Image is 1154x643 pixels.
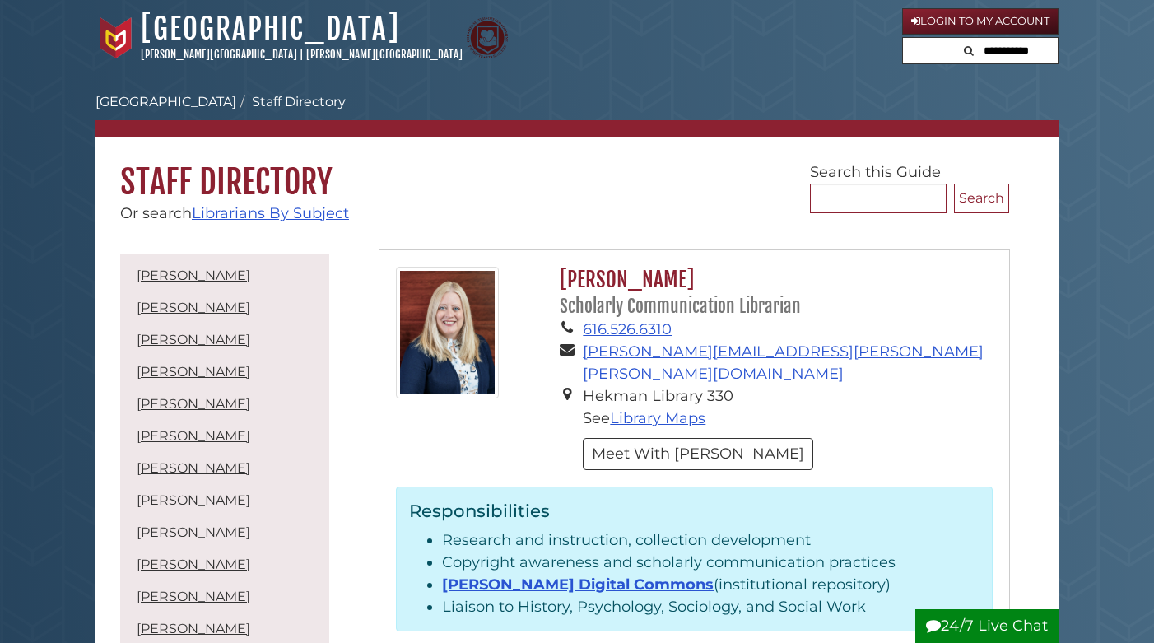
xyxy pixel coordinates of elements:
[954,184,1009,213] button: Search
[442,596,980,618] li: Liaison to History, Psychology, Sociology, and Social Work
[120,204,349,222] span: Or search
[137,428,250,444] a: [PERSON_NAME]
[442,529,980,552] li: Research and instruction, collection development
[137,524,250,540] a: [PERSON_NAME]
[915,609,1059,643] button: 24/7 Live Chat
[442,552,980,574] li: Copyright awareness and scholarly communication practices
[95,137,1059,203] h1: Staff Directory
[396,267,499,398] img: gina_bolger_125x160.jpg
[137,621,250,636] a: [PERSON_NAME]
[902,8,1059,35] a: Login to My Account
[192,204,349,222] a: Librarians By Subject
[137,589,250,604] a: [PERSON_NAME]
[583,320,672,338] a: 616.526.6310
[583,438,813,470] button: Meet With [PERSON_NAME]
[95,92,1059,137] nav: breadcrumb
[141,11,400,47] a: [GEOGRAPHIC_DATA]
[551,267,993,319] h2: [PERSON_NAME]
[959,38,979,60] button: Search
[306,48,463,61] a: [PERSON_NAME][GEOGRAPHIC_DATA]
[252,94,346,109] a: Staff Directory
[137,364,250,380] a: [PERSON_NAME]
[137,492,250,508] a: [PERSON_NAME]
[964,45,974,56] i: Search
[442,574,980,596] li: (institutional repository)
[300,48,304,61] span: |
[141,48,297,61] a: [PERSON_NAME][GEOGRAPHIC_DATA]
[583,385,993,430] li: Hekman Library 330 See
[95,17,137,58] img: Calvin University
[137,557,250,572] a: [PERSON_NAME]
[610,409,705,427] a: Library Maps
[442,575,714,594] a: [PERSON_NAME] Digital Commons
[95,94,236,109] a: [GEOGRAPHIC_DATA]
[467,17,508,58] img: Calvin Theological Seminary
[409,500,980,521] h3: Responsibilities
[560,296,801,317] small: Scholarly Communication Librarian
[583,342,984,383] a: [PERSON_NAME][EMAIL_ADDRESS][PERSON_NAME][PERSON_NAME][DOMAIN_NAME]
[137,300,250,315] a: [PERSON_NAME]
[137,396,250,412] a: [PERSON_NAME]
[137,332,250,347] a: [PERSON_NAME]
[137,460,250,476] a: [PERSON_NAME]
[137,268,250,283] a: [PERSON_NAME]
